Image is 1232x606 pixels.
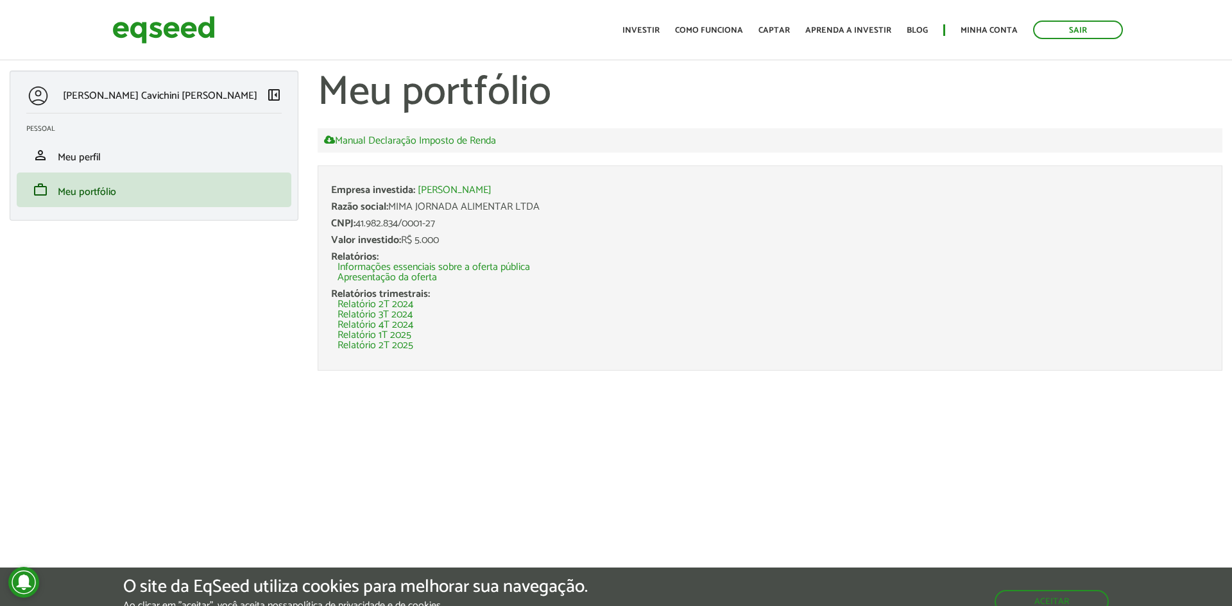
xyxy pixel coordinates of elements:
[418,185,492,196] a: [PERSON_NAME]
[26,182,282,198] a: workMeu portfólio
[331,285,430,303] span: Relatórios trimestrais:
[17,138,291,173] li: Meu perfil
[338,330,411,341] a: Relatório 1T 2025
[331,235,1209,246] div: R$ 5.000
[338,341,413,351] a: Relatório 2T 2025
[758,26,790,35] a: Captar
[622,26,660,35] a: Investir
[17,173,291,207] li: Meu portfólio
[266,87,282,103] span: left_panel_close
[331,181,415,199] span: Empresa investida:
[961,26,1018,35] a: Minha conta
[58,149,101,166] span: Meu perfil
[58,183,116,201] span: Meu portfólio
[338,320,413,330] a: Relatório 4T 2024
[26,147,282,163] a: personMeu perfil
[338,299,413,310] a: Relatório 2T 2024
[266,87,282,105] a: Colapsar menu
[331,231,401,249] span: Valor investido:
[805,26,891,35] a: Aprenda a investir
[63,90,257,102] p: [PERSON_NAME] Cavichini [PERSON_NAME]
[338,262,530,273] a: Informações essenciais sobre a oferta pública
[675,26,743,35] a: Como funciona
[1033,21,1123,39] a: Sair
[331,219,1209,229] div: 41.982.834/0001-27
[318,71,1222,115] h1: Meu portfólio
[907,26,928,35] a: Blog
[331,215,355,232] span: CNPJ:
[324,135,496,146] a: Manual Declaração Imposto de Renda
[123,577,588,597] h5: O site da EqSeed utiliza cookies para melhorar sua navegação.
[331,248,379,265] span: Relatórios:
[331,202,1209,212] div: MIMA JORNADA ALIMENTAR LTDA
[338,310,413,320] a: Relatório 3T 2024
[338,273,437,283] a: Apresentação da oferta
[33,147,48,163] span: person
[112,13,215,47] img: EqSeed
[33,182,48,198] span: work
[331,198,388,215] span: Razão social:
[26,125,291,133] h2: Pessoal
